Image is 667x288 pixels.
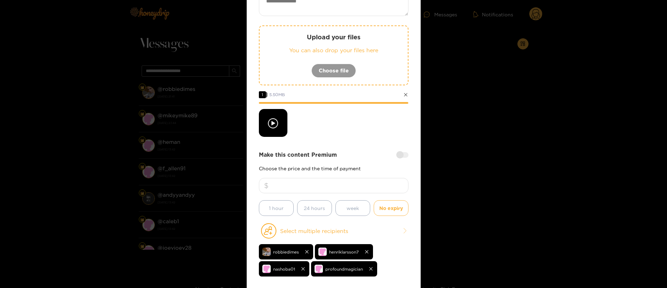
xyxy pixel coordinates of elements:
[262,265,271,273] img: no-avatar.png
[273,265,295,273] span: nashoba01
[259,91,266,98] span: 1
[273,46,394,54] p: You can also drop your files here
[262,248,271,256] img: fiel6-screenshot_20240711_233128_gallery.jpg
[259,223,408,239] button: Select multiple recipients
[335,200,370,216] button: week
[304,204,325,212] span: 24 hours
[329,248,359,256] span: henriklarsson7
[311,64,356,78] button: Choose file
[297,200,332,216] button: 24 hours
[259,166,408,171] p: Choose the price and the time of payment
[374,200,408,216] button: No expiry
[259,151,337,159] strong: Make this content Premium
[379,204,403,212] span: No expiry
[273,33,394,41] p: Upload your files
[347,204,359,212] span: week
[315,265,323,273] img: no-avatar.png
[269,204,284,212] span: 1 hour
[273,248,299,256] span: robbiedimes
[325,265,363,273] span: profoundmagician
[259,200,294,216] button: 1 hour
[318,248,327,256] img: no-avatar.png
[269,92,285,97] span: 5.50 MB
